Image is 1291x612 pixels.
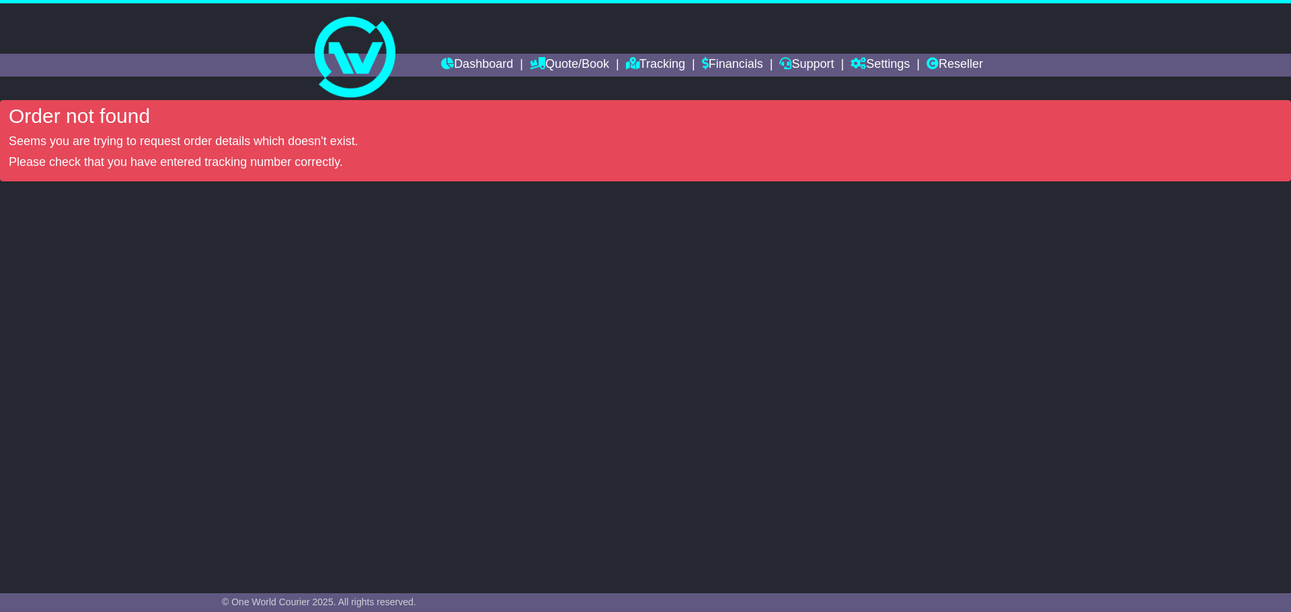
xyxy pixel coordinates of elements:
[441,54,513,77] a: Dashboard
[222,597,416,607] span: © One World Courier 2025. All rights reserved.
[851,54,910,77] a: Settings
[779,54,834,77] a: Support
[530,54,609,77] a: Quote/Book
[9,105,1282,127] h4: Order not found
[927,54,983,77] a: Reseller
[9,155,1282,170] p: Please check that you have entered tracking number correctly.
[702,54,763,77] a: Financials
[626,54,685,77] a: Tracking
[9,134,1282,149] p: Seems you are trying to request order details which doesn't exist.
